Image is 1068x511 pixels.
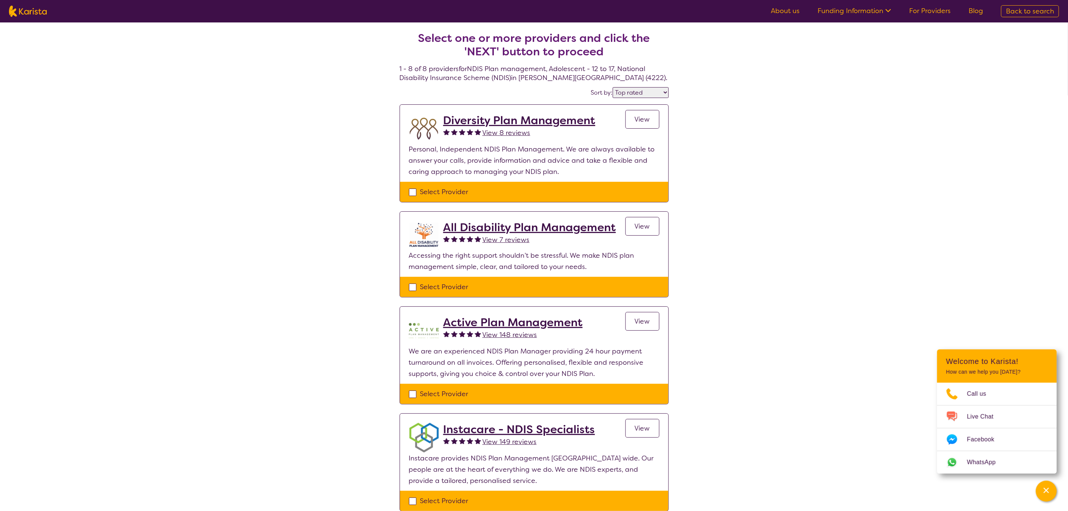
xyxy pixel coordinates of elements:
[409,346,659,379] p: We are an experienced NDIS Plan Manager providing 24 hour payment turnaround on all invoices. Off...
[771,6,800,15] a: About us
[483,235,530,244] span: View 7 reviews
[1036,481,1057,502] button: Channel Menu
[451,438,458,444] img: fullstar
[467,331,473,337] img: fullstar
[443,438,450,444] img: fullstar
[967,388,995,400] span: Call us
[937,451,1057,474] a: Web link opens in a new tab.
[409,221,439,250] img: at5vqv0lot2lggohlylh.jpg
[591,89,613,97] label: Sort by:
[625,419,659,438] a: View
[625,312,659,331] a: View
[818,6,891,15] a: Funding Information
[483,234,530,245] a: View 7 reviews
[443,423,595,436] a: Instacare - NDIS Specialists
[635,222,650,231] span: View
[483,128,530,137] span: View 8 reviews
[409,144,659,177] p: Personal, Independent NDIS Plan Management. We are always available to answer your calls, provide...
[409,453,659,486] p: Instacare provides NDIS Plan Management [GEOGRAPHIC_DATA] wide. Our people are at the heart of ev...
[443,221,616,234] a: All Disability Plan Management
[625,110,659,129] a: View
[409,250,659,272] p: Accessing the right support shouldn’t be stressful. We make NDIS plan management simple, clear, a...
[459,438,465,444] img: fullstar
[400,13,669,82] h4: 1 - 8 of 8 providers for NDIS Plan management , Adolescent - 12 to 17 , National Disability Insur...
[459,129,465,135] img: fullstar
[467,438,473,444] img: fullstar
[467,236,473,242] img: fullstar
[475,331,481,337] img: fullstar
[475,438,481,444] img: fullstar
[625,217,659,236] a: View
[937,383,1057,474] ul: Choose channel
[451,331,458,337] img: fullstar
[443,331,450,337] img: fullstar
[443,114,595,127] a: Diversity Plan Management
[409,423,439,453] img: obkhna0zu27zdd4ubuus.png
[946,369,1048,375] p: How can we help you [DATE]?
[483,330,537,339] span: View 148 reviews
[946,357,1048,366] h2: Welcome to Karista!
[1006,7,1054,16] span: Back to search
[409,114,439,144] img: duqvjtfkvnzb31ymex15.png
[483,436,537,447] a: View 149 reviews
[967,434,1003,445] span: Facebook
[635,115,650,124] span: View
[969,6,983,15] a: Blog
[937,349,1057,474] div: Channel Menu
[475,129,481,135] img: fullstar
[1001,5,1059,17] a: Back to search
[483,329,537,340] a: View 148 reviews
[443,316,583,329] a: Active Plan Management
[635,424,650,433] span: View
[909,6,951,15] a: For Providers
[9,6,47,17] img: Karista logo
[459,331,465,337] img: fullstar
[409,31,660,58] h2: Select one or more providers and click the 'NEXT' button to proceed
[483,127,530,138] a: View 8 reviews
[467,129,473,135] img: fullstar
[967,411,1003,422] span: Live Chat
[459,236,465,242] img: fullstar
[409,316,439,346] img: pypzb5qm7jexfhutod0x.png
[475,236,481,242] img: fullstar
[443,236,450,242] img: fullstar
[451,236,458,242] img: fullstar
[635,317,650,326] span: View
[483,437,537,446] span: View 149 reviews
[443,129,450,135] img: fullstar
[451,129,458,135] img: fullstar
[967,457,1005,468] span: WhatsApp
